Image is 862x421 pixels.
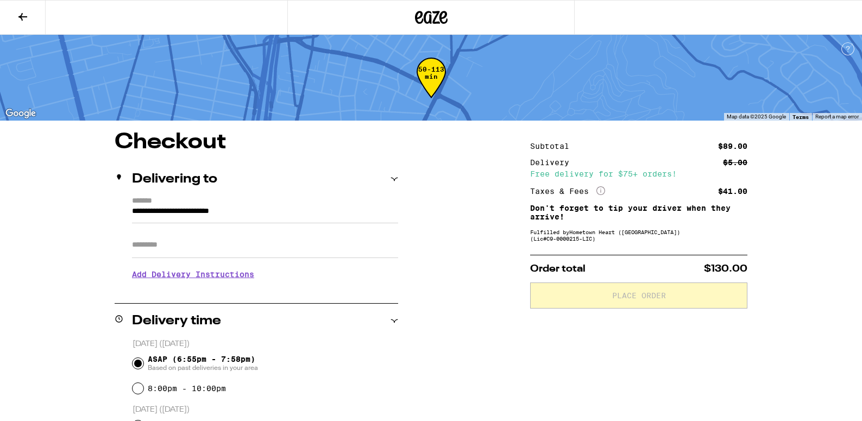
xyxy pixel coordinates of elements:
[530,204,747,221] p: Don't forget to tip your driver when they arrive!
[3,106,39,121] a: Open this area in Google Maps (opens a new window)
[132,173,217,186] h2: Delivering to
[133,339,398,349] p: [DATE] ([DATE])
[530,186,605,196] div: Taxes & Fees
[815,114,859,120] a: Report a map error
[718,187,747,195] div: $41.00
[530,282,747,309] button: Place Order
[612,292,666,299] span: Place Order
[723,159,747,166] div: $5.00
[792,114,809,120] a: Terms
[718,142,747,150] div: $89.00
[530,229,747,242] div: Fulfilled by Hometown Heart ([GEOGRAPHIC_DATA]) (Lic# C9-0000215-LIC )
[132,287,398,296] p: We'll contact you at [PHONE_NUMBER] when we arrive
[417,66,446,106] div: 50-113 min
[133,405,398,415] p: [DATE] ([DATE])
[530,170,747,178] div: Free delivery for $75+ orders!
[727,114,786,120] span: Map data ©2025 Google
[148,363,258,372] span: Based on past deliveries in your area
[530,142,577,150] div: Subtotal
[132,262,398,287] h3: Add Delivery Instructions
[530,159,577,166] div: Delivery
[704,264,747,274] span: $130.00
[530,264,586,274] span: Order total
[115,131,398,153] h1: Checkout
[3,106,39,121] img: Google
[132,315,221,328] h2: Delivery time
[148,355,258,372] span: ASAP (6:55pm - 7:58pm)
[148,384,226,393] label: 8:00pm - 10:00pm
